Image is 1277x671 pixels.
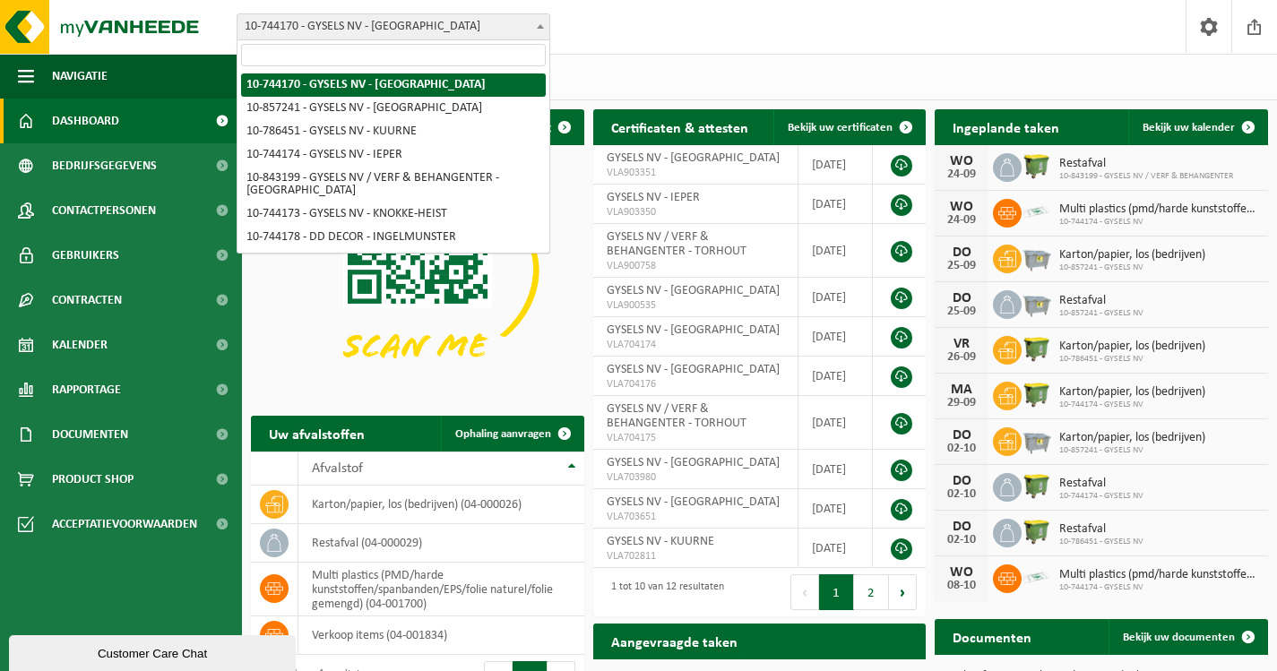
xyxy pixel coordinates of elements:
div: 29-09 [944,397,979,409]
li: 10-744178 - DD DECOR - INGELMUNSTER [241,226,546,249]
span: Karton/papier, los (bedrijven) [1059,340,1205,354]
span: 10-744174 - GYSELS NV [1059,400,1205,410]
li: 10-744174 - GYSELS NV - IEPER [241,143,546,167]
div: 02-10 [944,488,979,501]
li: 10-744170 - GYSELS NV - [GEOGRAPHIC_DATA] [241,73,546,97]
h2: Ingeplande taken [935,109,1077,144]
div: DO [944,245,979,260]
span: VLA704174 [607,338,784,352]
span: GYSELS NV - [GEOGRAPHIC_DATA] [607,495,780,509]
span: GYSELS NV - IEPER [607,191,700,204]
button: Next [889,574,917,610]
div: WO [944,200,979,214]
span: VLA703651 [607,510,784,524]
li: 10-744173 - GYSELS NV - KNOKKE-HEIST [241,202,546,226]
button: 1 [819,574,854,610]
span: Restafval [1059,522,1143,537]
img: WB-1100-HPE-GN-50 [1022,470,1052,501]
span: Acceptatievoorwaarden [52,502,197,546]
span: GYSELS NV - [GEOGRAPHIC_DATA] [607,284,780,297]
td: [DATE] [798,278,873,317]
span: Karton/papier, los (bedrijven) [1059,385,1205,400]
button: Previous [790,574,819,610]
span: VLA703980 [607,470,784,485]
span: Multi plastics (pmd/harde kunststoffen/spanbanden/eps/folie naturel/folie gemeng... [1059,202,1259,217]
span: Restafval [1059,294,1143,308]
span: 10-744170 - GYSELS NV - VEURNE [237,13,550,40]
td: [DATE] [798,396,873,450]
span: 10-857241 - GYSELS NV [1059,308,1143,319]
div: DO [944,428,979,443]
td: karton/papier, los (bedrijven) (04-000026) [298,486,584,524]
span: Rapportage [52,367,121,412]
span: Afvalstof [312,461,363,476]
td: [DATE] [798,224,873,278]
span: VLA900535 [607,298,784,313]
button: 2 [854,574,889,610]
div: 02-10 [944,534,979,546]
span: Multi plastics (pmd/harde kunststoffen/spanbanden/eps/folie naturel/folie gemeng... [1059,568,1259,582]
span: Dashboard [52,99,119,143]
h2: Documenten [935,619,1049,654]
span: Karton/papier, los (bedrijven) [1059,431,1205,445]
div: DO [944,474,979,488]
span: GYSELS NV - [GEOGRAPHIC_DATA] [607,151,780,165]
span: Contactpersonen [52,188,156,233]
span: GYSELS NV - KUURNE [607,535,714,548]
img: WB-2500-GAL-GY-01 [1022,425,1052,455]
span: Karton/papier, los (bedrijven) [1059,248,1205,262]
div: MA [944,383,979,397]
span: VLA704175 [607,431,784,445]
div: 24-09 [944,168,979,181]
span: 10-744174 - GYSELS NV [1059,217,1259,228]
h2: Aangevraagde taken [593,624,755,658]
h2: Uw afvalstoffen [251,416,383,451]
img: WB-2500-GAL-GY-01 [1022,288,1052,318]
div: DO [944,291,979,305]
span: Gebruikers [52,233,119,278]
span: 10-786451 - GYSELS NV [1059,537,1143,547]
iframe: chat widget [9,632,299,671]
img: WB-2500-GAL-GY-01 [1022,242,1052,272]
img: LP-SK-00500-LPE-16 [1022,562,1052,592]
td: [DATE] [798,357,873,396]
td: verkoop items (04-001834) [298,616,584,655]
a: Bekijk uw documenten [1109,619,1266,655]
span: 10-857241 - GYSELS NV [1059,445,1205,456]
span: 10-744174 - GYSELS NV [1059,491,1143,502]
td: [DATE] [798,489,873,529]
span: VLA903350 [607,205,784,219]
td: [DATE] [798,145,873,185]
div: WO [944,154,979,168]
div: 1 tot 10 van 12 resultaten [602,572,724,612]
img: Download de VHEPlus App [251,145,584,395]
span: 10-843199 - GYSELS NV / VERF & BEHANGENTER [1059,171,1233,182]
td: multi plastics (PMD/harde kunststoffen/spanbanden/EPS/folie naturel/folie gemengd) (04-001700) [298,563,584,616]
span: Restafval [1059,157,1233,171]
span: Ophaling aanvragen [455,428,551,440]
td: restafval (04-000029) [298,524,584,563]
div: 08-10 [944,580,979,592]
span: GYSELS NV - [GEOGRAPHIC_DATA] [607,456,780,469]
div: 02-10 [944,443,979,455]
span: VLA900758 [607,259,784,273]
span: GYSELS NV / VERF & BEHANGENTER - TORHOUT [607,230,746,258]
span: 10-857241 - GYSELS NV [1059,262,1205,273]
span: Product Shop [52,457,134,502]
span: Contracten [52,278,122,323]
span: GYSELS NV - [GEOGRAPHIC_DATA] [607,363,780,376]
span: Navigatie [52,54,108,99]
img: WB-1100-HPE-GN-50 [1022,151,1052,181]
img: WB-1100-HPE-GN-51 [1022,333,1052,364]
div: 26-09 [944,351,979,364]
div: 25-09 [944,260,979,272]
div: 25-09 [944,305,979,318]
li: 10-857241 - GYSELS NV - [GEOGRAPHIC_DATA] [241,97,546,120]
li: 10-786451 - GYSELS NV - KUURNE [241,120,546,143]
span: GYSELS NV - [GEOGRAPHIC_DATA] [607,323,780,337]
span: VLA702811 [607,549,784,563]
td: [DATE] [798,185,873,224]
td: [DATE] [798,450,873,489]
div: DO [944,520,979,534]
